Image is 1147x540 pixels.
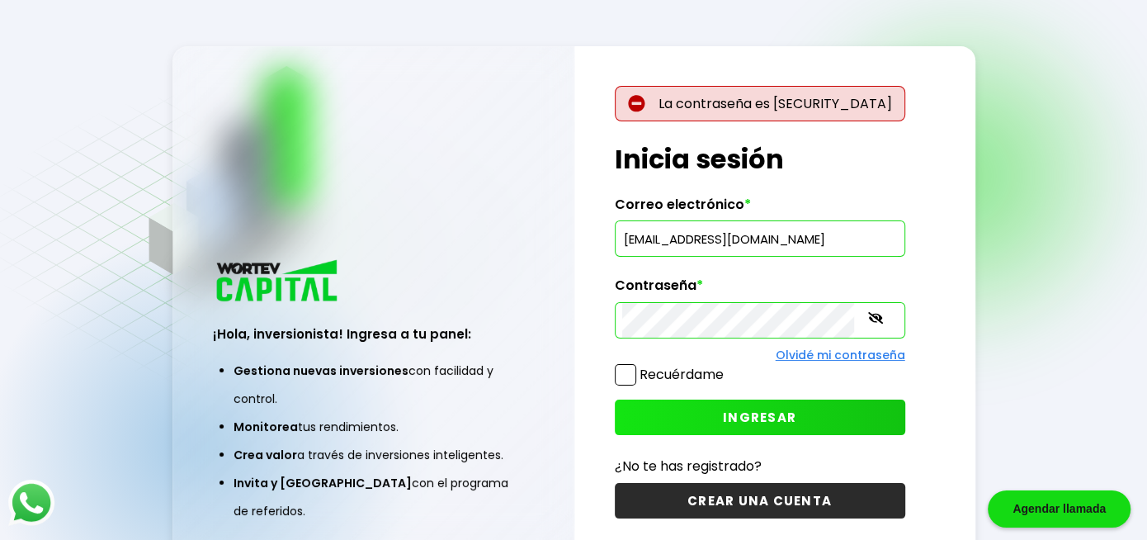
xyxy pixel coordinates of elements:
img: logo_wortev_capital [213,258,343,306]
h3: ¡Hola, inversionista! Ingresa a tu panel: [213,324,533,343]
li: tus rendimientos. [234,413,512,441]
h1: Inicia sesión [615,140,905,179]
span: Invita y [GEOGRAPHIC_DATA] [234,475,412,491]
img: error-circle.027baa21.svg [628,95,645,112]
li: con facilidad y control. [234,357,512,413]
li: con el programa de referidos. [234,469,512,525]
a: Olvidé mi contraseña [776,347,905,363]
label: Contraseña [615,277,905,302]
button: CREAR UNA CUENTA [615,483,905,519]
button: INGRESAR [615,400,905,435]
span: Monitorea [234,419,298,435]
span: INGRESAR [723,409,796,426]
a: ¿No te has registrado?CREAR UNA CUENTA [615,456,905,519]
span: Crea valor [234,447,297,463]
p: ¿No te has registrado? [615,456,905,476]
label: Recuérdame [640,365,724,384]
img: logos_whatsapp-icon.242b2217.svg [8,480,54,526]
span: Gestiona nuevas inversiones [234,362,408,379]
li: a través de inversiones inteligentes. [234,441,512,469]
input: hola@wortev.capital [622,221,898,256]
p: La contraseña es [SECURITY_DATA] [615,86,905,121]
div: Agendar llamada [988,490,1130,528]
label: Correo electrónico [615,197,905,221]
